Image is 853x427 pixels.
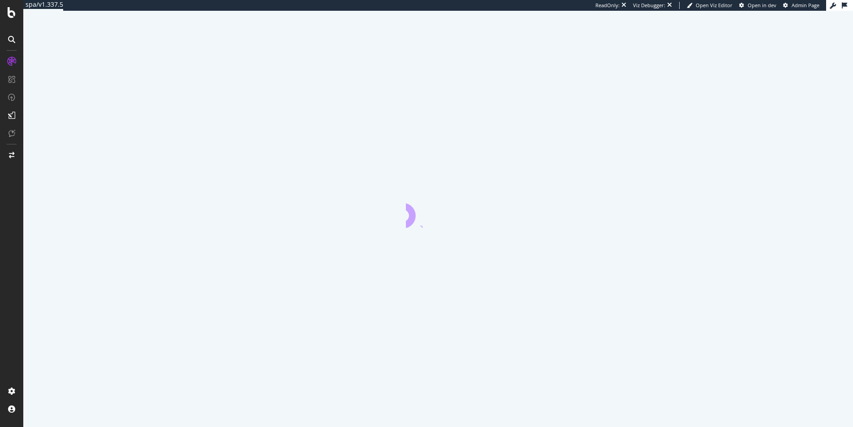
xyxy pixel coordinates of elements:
[406,196,470,228] div: animation
[633,2,665,9] div: Viz Debugger:
[748,2,776,9] span: Open in dev
[739,2,776,9] a: Open in dev
[783,2,819,9] a: Admin Page
[696,2,732,9] span: Open Viz Editor
[687,2,732,9] a: Open Viz Editor
[792,2,819,9] span: Admin Page
[595,2,620,9] div: ReadOnly:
